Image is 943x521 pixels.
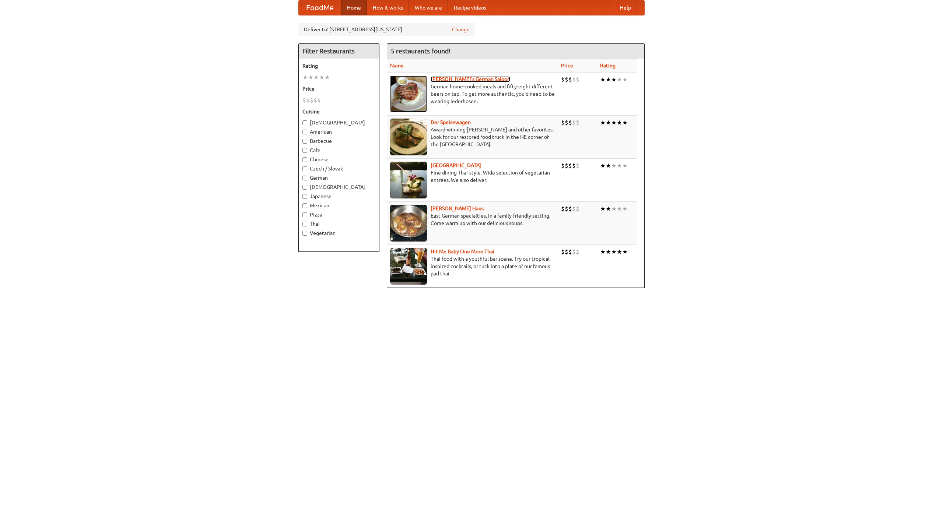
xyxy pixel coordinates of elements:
li: $ [568,162,572,170]
h5: Price [302,85,375,92]
li: $ [565,205,568,213]
li: $ [565,248,568,256]
li: ★ [606,162,611,170]
label: Japanese [302,193,375,200]
a: Rating [600,63,616,68]
li: $ [565,75,568,84]
input: Cafe [302,148,307,153]
li: $ [572,162,576,170]
a: Who we are [409,0,448,15]
li: ★ [302,73,308,81]
a: [PERSON_NAME]'s German Saloon [431,76,510,82]
li: ★ [611,75,617,84]
img: kohlhaus.jpg [390,205,427,242]
li: $ [576,205,579,213]
li: $ [561,248,565,256]
input: Czech / Slovak [302,166,307,171]
label: German [302,174,375,182]
li: ★ [606,205,611,213]
a: Change [452,26,470,33]
img: speisewagen.jpg [390,119,427,155]
li: $ [565,162,568,170]
li: ★ [622,162,628,170]
li: $ [568,248,572,256]
li: ★ [600,119,606,127]
li: ★ [622,205,628,213]
img: satay.jpg [390,162,427,198]
li: ★ [611,205,617,213]
li: ★ [606,75,611,84]
input: German [302,176,307,180]
li: ★ [611,248,617,256]
label: American [302,128,375,135]
a: Name [390,63,404,68]
li: $ [313,96,317,104]
li: $ [565,119,568,127]
div: Deliver to: [STREET_ADDRESS][US_STATE] [298,23,475,36]
li: $ [561,205,565,213]
label: Chinese [302,156,375,163]
a: [PERSON_NAME] Haus [431,205,484,211]
li: $ [572,205,576,213]
ng-pluralize: 5 restaurants found! [391,47,451,54]
a: Home [341,0,367,15]
p: Fine dining Thai-style. Wide selection of vegetarian entrées. We also deliver. [390,169,555,184]
a: Der Speisewagen [431,119,471,125]
li: $ [306,96,310,104]
li: $ [561,162,565,170]
p: German home-cooked meals and fifty-eight different beers on tap. To get more authentic, you'd nee... [390,83,555,105]
li: $ [317,96,321,104]
li: $ [576,75,579,84]
li: ★ [622,75,628,84]
label: Barbecue [302,137,375,145]
li: ★ [313,73,319,81]
li: ★ [617,205,622,213]
li: ★ [617,248,622,256]
li: $ [576,119,579,127]
a: FoodMe [299,0,341,15]
li: $ [302,96,306,104]
input: Barbecue [302,139,307,144]
input: Pizza [302,212,307,217]
a: How it works [367,0,409,15]
input: American [302,130,307,134]
li: $ [576,162,579,170]
input: Thai [302,222,307,226]
a: [GEOGRAPHIC_DATA] [431,162,481,168]
input: [DEMOGRAPHIC_DATA] [302,120,307,125]
li: $ [561,119,565,127]
label: Vegetarian [302,229,375,237]
img: babythai.jpg [390,248,427,285]
li: $ [568,119,572,127]
li: ★ [319,73,325,81]
li: ★ [617,162,622,170]
li: ★ [325,73,330,81]
input: [DEMOGRAPHIC_DATA] [302,185,307,190]
li: $ [561,75,565,84]
p: Thai food with a youthful bar scene. Try our tropical inspired cocktails, or tuck into a plate of... [390,255,555,277]
li: ★ [600,162,606,170]
img: esthers.jpg [390,75,427,112]
input: Vegetarian [302,231,307,236]
p: Award-winning [PERSON_NAME] and other favorites. Look for our restored food truck in the NE corne... [390,126,555,148]
li: $ [572,248,576,256]
li: ★ [622,248,628,256]
label: Pizza [302,211,375,218]
li: ★ [606,248,611,256]
a: Help [614,0,637,15]
h5: Rating [302,62,375,70]
a: Hit Me Baby One More Thai [431,249,494,254]
li: $ [568,75,572,84]
a: Price [561,63,573,68]
input: Mexican [302,203,307,208]
li: ★ [600,205,606,213]
li: $ [572,119,576,127]
li: $ [310,96,313,104]
li: ★ [617,75,622,84]
li: ★ [308,73,313,81]
li: ★ [611,119,617,127]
